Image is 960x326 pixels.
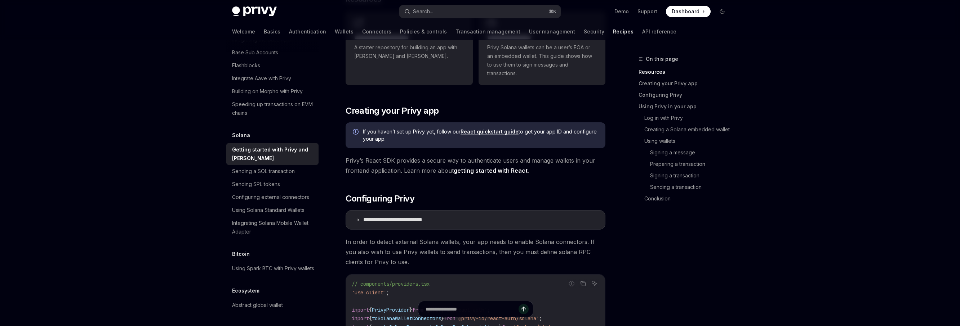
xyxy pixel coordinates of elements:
span: If you haven’t set up Privy yet, follow our to get your app ID and configure your app. [363,128,598,142]
a: Configuring external connectors [226,191,319,204]
a: Using Privy in your app [639,101,734,112]
div: Search... [413,7,433,16]
a: Wallets [335,23,354,40]
a: Signing a transaction [650,170,734,181]
button: Toggle dark mode [716,6,728,17]
div: Configuring external connectors [232,193,309,202]
a: Sending a transaction [650,181,734,193]
button: Ask AI [590,279,599,288]
a: Authentication [289,23,326,40]
a: User management [529,23,575,40]
span: // components/providers.tsx [352,281,430,287]
div: Base Sub Accounts [232,48,278,57]
a: Using wallets [644,135,734,147]
span: A starter repository for building an app with [PERSON_NAME] and [PERSON_NAME]. [354,43,464,60]
a: Getting started with Privy and [PERSON_NAME] [226,143,319,165]
div: Speeding up transactions on EVM chains [232,100,314,117]
div: Sending SPL tokens [232,180,280,189]
a: Signing a message [650,147,734,158]
span: In order to detect external Solana wallets, your app needs to enable Solana connectors. If you al... [346,237,605,267]
a: Base Sub Accounts [226,46,319,59]
a: **** **** **** *****Privy Solana wallets can be a user’s EOA or an embedded wallet. This guide sh... [479,12,605,85]
a: React quickstart guide [461,128,519,135]
a: API reference [642,23,676,40]
div: Integrating Solana Mobile Wallet Adapter [232,219,314,236]
div: Using Spark BTC with Privy wallets [232,264,314,273]
span: Privy’s React SDK provides a secure way to authenticate users and manage wallets in your frontend... [346,155,605,176]
div: Getting started with Privy and [PERSON_NAME] [232,145,314,163]
div: Using Solana Standard Wallets [232,206,305,214]
a: Demo [614,8,629,15]
a: Preparing a transaction [650,158,734,170]
span: Dashboard [672,8,699,15]
a: Log in with Privy [644,112,734,124]
svg: Info [353,129,360,136]
a: Building on Morpho with Privy [226,85,319,98]
a: Integrate Aave with Privy [226,72,319,85]
a: Flashblocks [226,59,319,72]
a: Using Solana Standard Wallets [226,204,319,217]
a: Policies & controls [400,23,447,40]
span: Configuring Privy [346,193,414,204]
h5: Solana [232,131,250,140]
div: Building on Morpho with Privy [232,87,303,96]
span: On this page [646,55,678,63]
span: Creating your Privy app [346,105,439,117]
a: Security [584,23,604,40]
span: 'use client' [352,289,386,296]
a: Integrating Solana Mobile Wallet Adapter [226,217,319,238]
a: Using Spark BTC with Privy wallets [226,262,319,275]
a: Dashboard [666,6,711,17]
div: Flashblocks [232,61,260,70]
a: Creating a Solana embedded wallet [644,124,734,135]
span: ; [386,289,389,296]
a: Connectors [362,23,391,40]
a: Welcome [232,23,255,40]
h5: Bitcoin [232,250,250,258]
a: Speeding up transactions on EVM chains [226,98,319,119]
div: Sending a SOL transaction [232,167,295,176]
a: Sending SPL tokens [226,178,319,191]
img: dark logo [232,6,277,17]
a: Abstract global wallet [226,299,319,312]
button: Report incorrect code [567,279,576,288]
a: Configuring Privy [639,89,734,101]
div: Integrate Aave with Privy [232,74,291,83]
a: Transaction management [455,23,520,40]
div: Abstract global wallet [232,301,283,309]
a: getting started with React [454,167,528,175]
a: Sending a SOL transaction [226,165,319,178]
button: Send message [519,304,529,314]
a: Basics [264,23,280,40]
a: Resources [639,66,734,78]
a: Creating your Privy app [639,78,734,89]
a: Recipes [613,23,634,40]
h5: Ecosystem [232,286,259,295]
span: Privy Solana wallets can be a user’s EOA or an embedded wallet. This guide shows how to use them ... [487,43,597,78]
a: Conclusion [644,193,734,204]
button: Copy the contents from the code block [578,279,588,288]
span: ⌘ K [549,9,556,14]
a: Support [637,8,657,15]
button: Search...⌘K [399,5,561,18]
